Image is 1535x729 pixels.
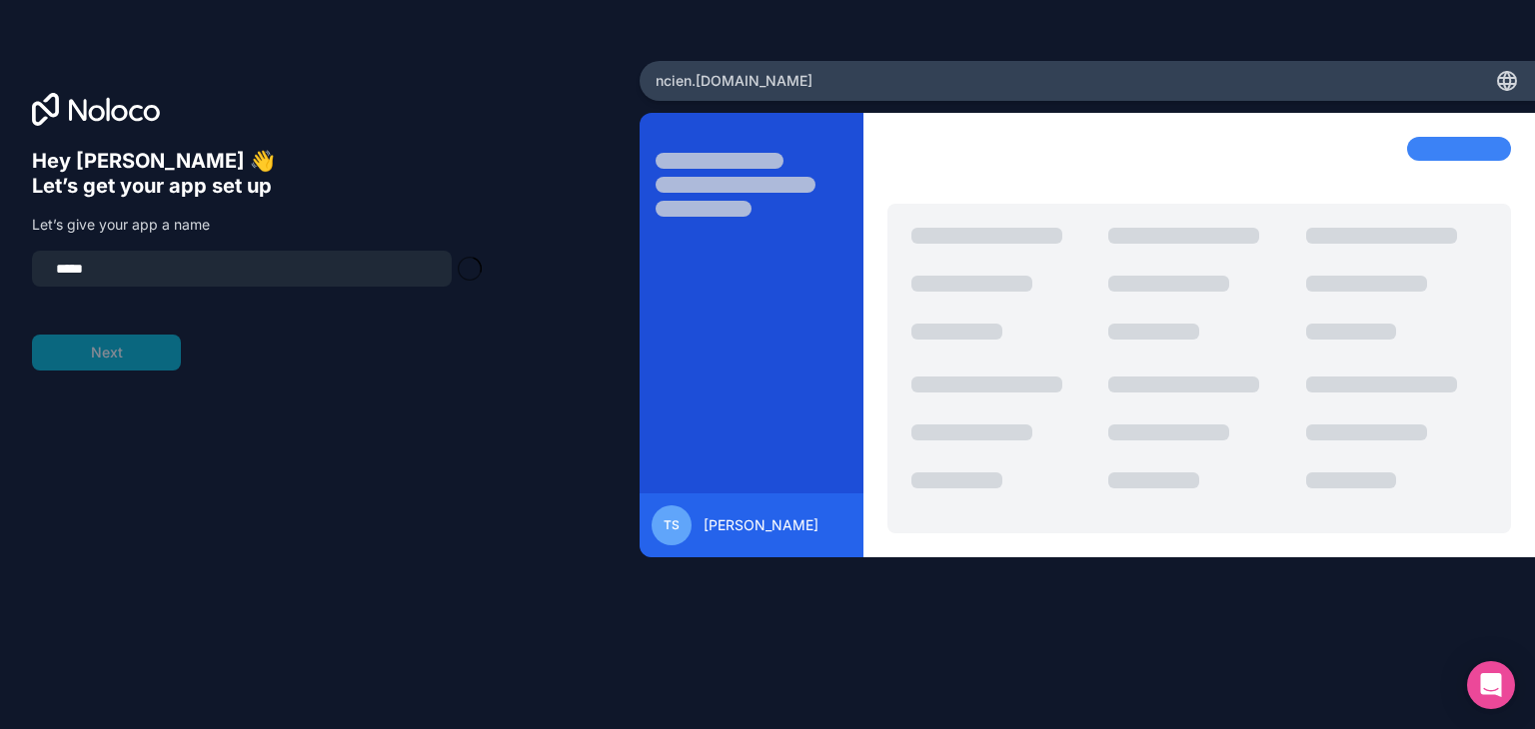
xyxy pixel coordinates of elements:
span: ncien .[DOMAIN_NAME] [656,71,812,91]
p: Let’s give your app a name [32,215,480,235]
h6: Hey [PERSON_NAME] 👋 [32,149,480,174]
h6: Let’s get your app set up [32,174,480,199]
span: TS [664,517,680,533]
div: Open Intercom Messenger [1467,661,1515,709]
span: [PERSON_NAME] [704,515,818,535]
